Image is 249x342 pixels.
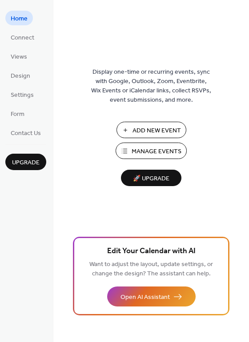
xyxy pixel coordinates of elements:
[11,33,34,43] span: Connect
[126,173,176,185] span: 🚀 Upgrade
[11,72,30,81] span: Design
[11,14,28,24] span: Home
[5,125,46,140] a: Contact Us
[5,154,46,170] button: Upgrade
[11,110,24,119] span: Form
[12,158,40,167] span: Upgrade
[133,126,181,135] span: Add New Event
[11,52,27,62] span: Views
[132,147,181,156] span: Manage Events
[91,68,211,105] span: Display one-time or recurring events, sync with Google, Outlook, Zoom, Eventbrite, Wix Events or ...
[5,49,32,64] a: Views
[5,106,30,121] a: Form
[107,245,196,258] span: Edit Your Calendar with AI
[5,68,36,83] a: Design
[11,91,34,100] span: Settings
[5,30,40,44] a: Connect
[116,122,186,138] button: Add New Event
[5,11,33,25] a: Home
[11,129,41,138] span: Contact Us
[116,143,187,159] button: Manage Events
[89,258,213,280] span: Want to adjust the layout, update settings, or change the design? The assistant can help.
[121,170,181,186] button: 🚀 Upgrade
[5,87,39,102] a: Settings
[120,293,170,302] span: Open AI Assistant
[107,286,196,306] button: Open AI Assistant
